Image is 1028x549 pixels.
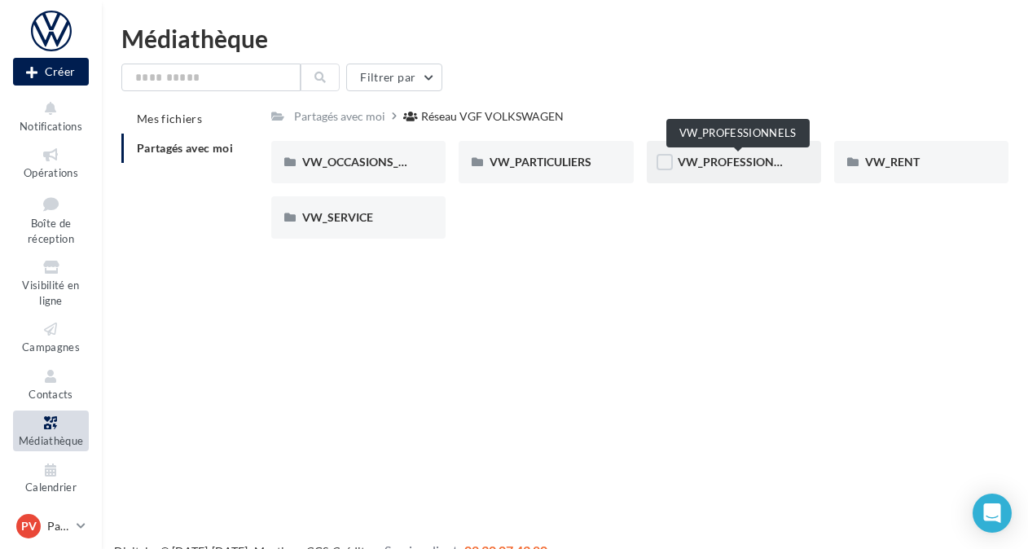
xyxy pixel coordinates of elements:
a: Opérations [13,143,89,182]
span: VW_OCCASIONS_GARANTIES [302,155,462,169]
span: Campagnes [22,340,80,354]
span: Notifications [20,120,82,133]
div: Open Intercom Messenger [973,494,1012,533]
span: PV [21,518,37,534]
span: Calendrier [25,481,77,494]
button: Créer [13,58,89,86]
a: Boîte de réception [13,190,89,249]
a: Visibilité en ligne [13,255,89,310]
span: VW_RENT [865,155,920,169]
button: Notifications [13,96,89,136]
span: Opérations [24,166,78,179]
span: VW_PROFESSIONNELS [678,155,802,169]
span: Mes fichiers [137,112,202,125]
div: Médiathèque [121,26,1008,51]
span: Contacts [29,388,73,401]
div: VW_PROFESSIONNELS [666,119,810,147]
a: Contacts [13,364,89,404]
span: Boîte de réception [28,217,74,245]
p: Partenaire VW [47,518,70,534]
span: Médiathèque [19,434,84,447]
div: Partagés avec moi [294,108,385,125]
a: Calendrier [13,458,89,498]
a: Médiathèque [13,411,89,450]
a: PV Partenaire VW [13,511,89,542]
span: VW_SERVICE [302,210,373,224]
button: Filtrer par [346,64,442,91]
div: Réseau VGF VOLKSWAGEN [421,108,564,125]
div: Nouvelle campagne [13,58,89,86]
span: Visibilité en ligne [22,279,79,307]
span: Partagés avec moi [137,141,233,155]
span: VW_PARTICULIERS [490,155,591,169]
a: Campagnes [13,317,89,357]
